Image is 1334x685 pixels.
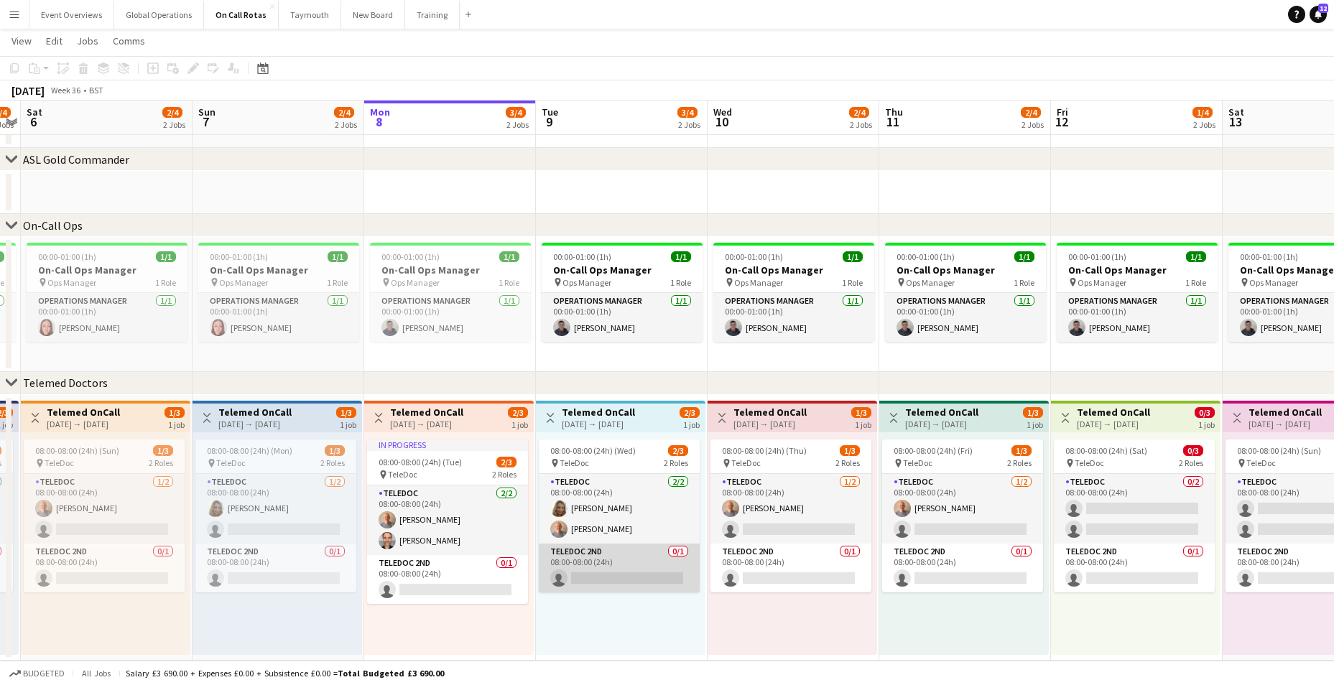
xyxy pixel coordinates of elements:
[897,251,955,262] span: 00:00-01:00 (1h)
[882,474,1043,544] app-card-role: TeleDoc1/208:00-08:00 (24h)[PERSON_NAME]
[885,243,1046,342] app-job-card: 00:00-01:00 (1h)1/1On-Call Ops Manager Ops Manager1 RoleOperations Manager1/100:00-01:00 (1h)[PER...
[198,106,216,118] span: Sun
[11,34,32,47] span: View
[23,218,83,233] div: On-Call Ops
[71,32,104,50] a: Jobs
[882,544,1043,592] app-card-role: TeleDoc 2nd0/108:00-08:00 (24h)
[1077,406,1150,419] h3: Telemed OnCall
[46,34,62,47] span: Edit
[560,457,589,468] span: TeleDoc
[113,34,145,47] span: Comms
[341,1,405,29] button: New Board
[499,251,519,262] span: 1/1
[670,277,691,288] span: 1 Role
[29,1,114,29] button: Event Overviews
[849,107,869,118] span: 2/4
[367,439,528,451] div: In progress
[79,668,114,679] span: All jobs
[553,251,611,262] span: 00:00-01:00 (1h)
[713,293,874,342] app-card-role: Operations Manager1/100:00-01:00 (1h)[PERSON_NAME]
[367,439,528,604] app-job-card: In progress08:00-08:00 (24h) (Tue)2/3 TeleDoc2 RolesTeleDoc2/208:00-08:00 (24h)[PERSON_NAME][PERS...
[327,277,348,288] span: 1 Role
[162,107,182,118] span: 2/4
[381,251,440,262] span: 00:00-01:00 (1h)
[1186,251,1206,262] span: 1/1
[850,119,872,130] div: 2 Jobs
[210,251,268,262] span: 00:00-01:00 (1h)
[219,277,268,288] span: Ops Manager
[542,243,703,342] app-job-card: 00:00-01:00 (1h)1/1On-Call Ops Manager Ops Manager1 RoleOperations Manager1/100:00-01:00 (1h)[PER...
[1023,407,1043,418] span: 1/3
[195,439,356,592] app-job-card: 08:00-08:00 (24h) (Mon)1/3 TeleDoc2 RolesTeleDoc1/208:00-08:00 (24h)[PERSON_NAME] TeleDoc 2nd0/10...
[325,445,345,456] span: 1/3
[710,544,871,592] app-card-role: TeleDoc 2nd0/108:00-08:00 (24h)
[539,474,700,544] app-card-role: TeleDoc2/208:00-08:00 (24h)[PERSON_NAME][PERSON_NAME]
[390,419,463,429] div: [DATE] → [DATE]
[1185,277,1206,288] span: 1 Role
[733,406,807,419] h3: Telemed OnCall
[195,544,356,592] app-card-role: TeleDoc 2nd0/108:00-08:00 (24h)
[1007,457,1032,468] span: 2 Roles
[334,107,354,118] span: 2/4
[379,457,462,467] span: 08:00-08:00 (24h) (Tue)
[1192,107,1213,118] span: 1/4
[47,85,83,95] span: Week 36
[1318,4,1328,13] span: 12
[1055,113,1068,130] span: 12
[23,376,108,390] div: Telemed Doctors
[713,264,874,276] h3: On-Call Ops Manager
[35,445,119,456] span: 08:00-08:00 (24h) (Sun)
[165,407,185,418] span: 1/3
[335,119,357,130] div: 2 Jobs
[1237,445,1321,456] span: 08:00-08:00 (24h) (Sun)
[163,119,185,130] div: 2 Jobs
[1075,457,1104,468] span: TeleDoc
[511,418,528,430] div: 1 job
[1027,418,1043,430] div: 1 job
[368,113,390,130] span: 8
[668,445,688,456] span: 2/3
[1246,457,1276,468] span: TeleDoc
[390,406,463,419] h3: Telemed OnCall
[47,277,96,288] span: Ops Manager
[883,113,903,130] span: 11
[47,406,120,419] h3: Telemed OnCall
[279,1,341,29] button: Taymouth
[1198,418,1215,430] div: 1 job
[1310,6,1327,23] a: 12
[542,264,703,276] h3: On-Call Ops Manager
[678,119,700,130] div: 2 Jobs
[107,32,151,50] a: Comms
[27,106,42,118] span: Sat
[683,418,700,430] div: 1 job
[677,107,698,118] span: 3/4
[1249,419,1322,429] div: [DATE] → [DATE]
[1228,106,1244,118] span: Sat
[711,113,732,130] span: 10
[885,106,903,118] span: Thu
[1195,407,1215,418] span: 0/3
[905,406,978,419] h3: Telemed OnCall
[1057,264,1218,276] h3: On-Call Ops Manager
[114,1,204,29] button: Global Operations
[725,251,783,262] span: 00:00-01:00 (1h)
[1014,277,1034,288] span: 1 Role
[562,277,611,288] span: Ops Manager
[562,406,635,419] h3: Telemed OnCall
[216,457,246,468] span: TeleDoc
[38,251,96,262] span: 00:00-01:00 (1h)
[882,439,1043,592] div: 08:00-08:00 (24h) (Fri)1/3 TeleDoc2 RolesTeleDoc1/208:00-08:00 (24h)[PERSON_NAME] TeleDoc 2nd0/10...
[550,445,636,456] span: 08:00-08:00 (24h) (Wed)
[77,34,98,47] span: Jobs
[506,119,529,130] div: 2 Jobs
[27,243,187,342] app-job-card: 00:00-01:00 (1h)1/1On-Call Ops Manager Ops Manager1 RoleOperations Manager1/100:00-01:00 (1h)[PER...
[542,106,558,118] span: Tue
[843,251,863,262] span: 1/1
[24,439,185,592] div: 08:00-08:00 (24h) (Sun)1/3 TeleDoc2 RolesTeleDoc1/208:00-08:00 (24h)[PERSON_NAME] TeleDoc 2nd0/10...
[1054,439,1215,592] div: 08:00-08:00 (24h) (Sat)0/3 TeleDoc2 RolesTeleDoc0/208:00-08:00 (24h) TeleDoc 2nd0/108:00-08:00 (24h)
[1240,251,1298,262] span: 00:00-01:00 (1h)
[1054,474,1215,544] app-card-role: TeleDoc0/208:00-08:00 (24h)
[27,264,187,276] h3: On-Call Ops Manager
